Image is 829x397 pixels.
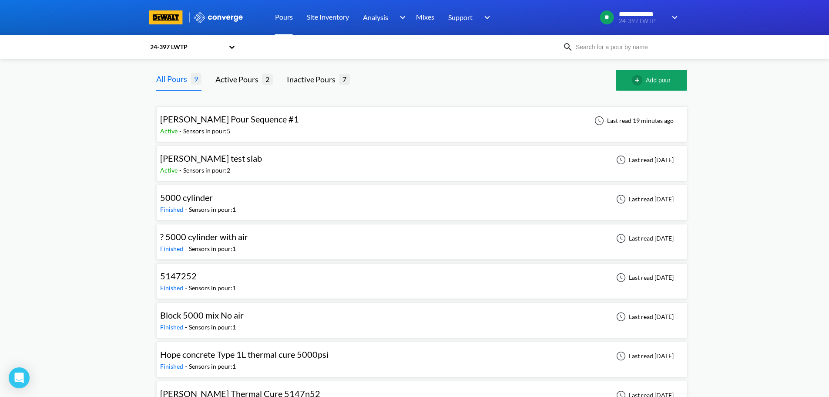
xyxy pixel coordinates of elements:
a: ? 5000 cylinder with airFinished-Sensors in pour:1Last read [DATE] [156,234,687,241]
a: 5000 cylinderFinished-Sensors in pour:1Last read [DATE] [156,195,687,202]
span: [PERSON_NAME] test slab [160,153,262,163]
a: 5147252Finished-Sensors in pour:1Last read [DATE] [156,273,687,281]
span: - [185,245,189,252]
span: - [185,284,189,292]
input: Search for a pour by name [573,42,678,52]
div: Last read [DATE] [611,194,676,204]
span: 5000 cylinder [160,192,213,203]
a: branding logo [149,10,193,24]
div: Last read 19 minutes ago [590,115,676,126]
span: Support [448,12,473,23]
div: Last read [DATE] [611,233,676,244]
span: - [185,363,189,370]
div: Active Pours [215,73,262,85]
div: Last read [DATE] [611,272,676,283]
span: ? 5000 cylinder with air [160,231,248,242]
span: Block 5000 mix No air [160,310,244,320]
div: Sensors in pour: 1 [189,283,236,293]
a: Hope concrete Type 1L thermal cure 5000psiFinished-Sensors in pour:1Last read [DATE] [156,352,687,359]
span: Analysis [363,12,388,23]
div: 24-397 LWTP [149,42,224,52]
img: downArrow.svg [479,12,493,23]
span: - [185,206,189,213]
span: Finished [160,206,185,213]
span: [PERSON_NAME] Pour Sequence #1 [160,114,299,124]
span: 24-397 LWTP [619,18,666,24]
div: Sensors in pour: 1 [189,244,236,254]
span: Finished [160,323,185,331]
img: logo_ewhite.svg [193,12,244,23]
div: All Pours [156,73,191,85]
span: - [179,127,183,135]
div: Sensors in pour: 1 [189,322,236,332]
span: Finished [160,284,185,292]
div: Last read [DATE] [611,155,676,165]
div: Last read [DATE] [611,312,676,322]
span: 5147252 [160,271,197,281]
div: Inactive Pours [287,73,339,85]
div: Sensors in pour: 1 [189,205,236,214]
span: - [185,323,189,331]
img: downArrow.svg [394,12,408,23]
span: 9 [191,73,201,84]
img: branding logo [149,10,183,24]
img: icon-search.svg [563,42,573,52]
span: Active [160,166,179,174]
div: Sensors in pour: 2 [183,166,230,175]
img: add-circle-outline.svg [632,75,646,85]
span: 7 [339,74,350,85]
div: Open Intercom Messenger [9,367,30,388]
span: Hope concrete Type 1L thermal cure 5000psi [160,349,329,360]
span: 2 [262,74,273,85]
a: [PERSON_NAME] test slabActive-Sensors in pour:2Last read [DATE] [156,156,687,163]
span: Finished [160,363,185,370]
button: Add pour [616,70,687,91]
img: downArrow.svg [666,12,680,23]
span: Active [160,127,179,135]
span: - [179,166,183,174]
a: Block 5000 mix No airFinished-Sensors in pour:1Last read [DATE] [156,312,687,320]
div: Last read [DATE] [611,351,676,361]
div: Sensors in pour: 1 [189,362,236,371]
a: [PERSON_NAME] Pour Sequence #1Active-Sensors in pour:5Last read 19 minutes ago [156,116,687,124]
span: Finished [160,245,185,252]
div: Sensors in pour: 5 [183,126,230,136]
